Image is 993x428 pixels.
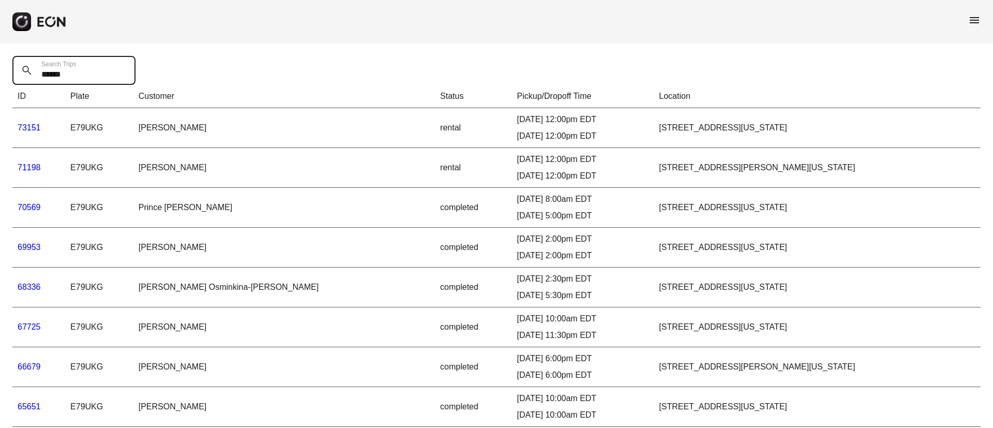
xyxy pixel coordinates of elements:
td: completed [435,228,512,268]
td: [STREET_ADDRESS][US_STATE] [654,268,981,307]
td: [STREET_ADDRESS][US_STATE] [654,387,981,427]
div: [DATE] 12:00pm EDT [517,113,649,126]
div: [DATE] 6:00pm EDT [517,352,649,365]
td: rental [435,108,512,148]
td: E79UKG [65,228,133,268]
div: [DATE] 6:00pm EDT [517,369,649,381]
th: ID [12,85,65,108]
td: [STREET_ADDRESS][PERSON_NAME][US_STATE] [654,347,981,387]
td: E79UKG [65,108,133,148]
td: [PERSON_NAME] [133,228,435,268]
td: completed [435,307,512,347]
a: 70569 [18,203,41,212]
td: E79UKG [65,387,133,427]
td: [STREET_ADDRESS][PERSON_NAME][US_STATE] [654,148,981,188]
td: [PERSON_NAME] [133,387,435,427]
td: E79UKG [65,268,133,307]
td: [PERSON_NAME] [133,347,435,387]
th: Plate [65,85,133,108]
th: Location [654,85,981,108]
td: [PERSON_NAME] Osminkina-[PERSON_NAME] [133,268,435,307]
div: [DATE] 10:00am EDT [517,313,649,325]
th: Status [435,85,512,108]
div: [DATE] 12:00pm EDT [517,130,649,142]
td: completed [435,188,512,228]
td: completed [435,387,512,427]
div: [DATE] 2:30pm EDT [517,273,649,285]
div: [DATE] 12:00pm EDT [517,170,649,182]
td: [PERSON_NAME] [133,307,435,347]
td: [PERSON_NAME] [133,148,435,188]
a: 68336 [18,283,41,291]
td: E79UKG [65,347,133,387]
a: 66679 [18,362,41,371]
td: completed [435,268,512,307]
label: Search Trips [41,60,76,68]
a: 65651 [18,402,41,411]
div: [DATE] 2:00pm EDT [517,249,649,262]
th: Pickup/Dropoff Time [512,85,654,108]
td: [PERSON_NAME] [133,108,435,148]
td: [STREET_ADDRESS][US_STATE] [654,228,981,268]
a: 69953 [18,243,41,252]
div: [DATE] 5:00pm EDT [517,210,649,222]
td: [STREET_ADDRESS][US_STATE] [654,188,981,228]
td: [STREET_ADDRESS][US_STATE] [654,307,981,347]
div: [DATE] 8:00am EDT [517,193,649,205]
a: 67725 [18,322,41,331]
td: completed [435,347,512,387]
th: Customer [133,85,435,108]
div: [DATE] 2:00pm EDT [517,233,649,245]
div: [DATE] 10:00am EDT [517,392,649,405]
td: [STREET_ADDRESS][US_STATE] [654,108,981,148]
td: rental [435,148,512,188]
td: E79UKG [65,188,133,228]
div: [DATE] 11:30pm EDT [517,329,649,342]
div: [DATE] 12:00pm EDT [517,153,649,166]
td: E79UKG [65,148,133,188]
a: 71198 [18,163,41,172]
div: [DATE] 5:30pm EDT [517,289,649,302]
span: menu [968,14,981,26]
td: E79UKG [65,307,133,347]
td: Prince [PERSON_NAME] [133,188,435,228]
a: 73151 [18,123,41,132]
div: [DATE] 10:00am EDT [517,409,649,421]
